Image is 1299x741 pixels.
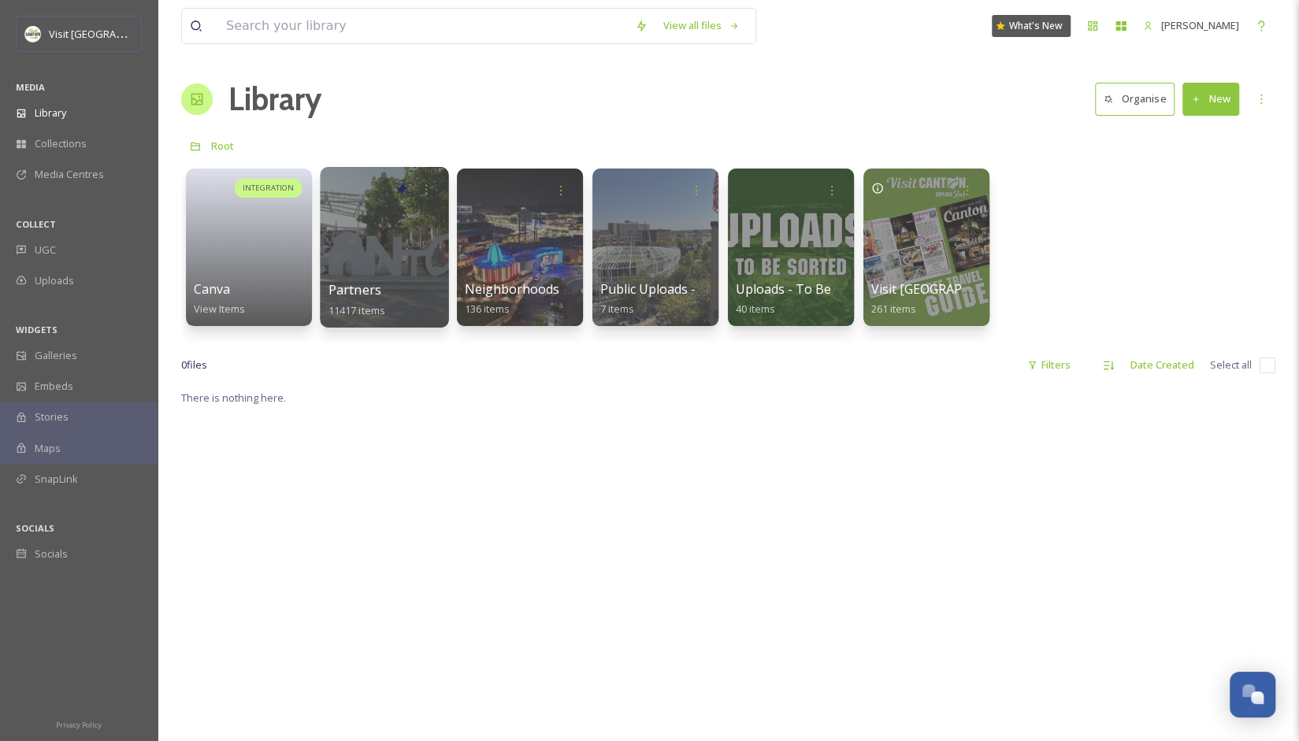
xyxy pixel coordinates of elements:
[35,379,73,394] span: Embeds
[871,280,1126,298] span: Visit [GEOGRAPHIC_DATA] - Internal Assets
[1123,350,1202,380] div: Date Created
[655,10,748,41] a: View all files
[1161,18,1239,32] span: [PERSON_NAME]
[35,167,104,182] span: Media Centres
[181,161,317,326] a: INTEGRATIONCanvaView Items
[181,391,286,405] span: There is nothing here.
[600,282,881,316] a: Public Uploads - Snapshots of [PERSON_NAME]7 items
[1230,672,1275,717] button: Open Chat
[35,136,87,151] span: Collections
[736,302,775,316] span: 40 items
[992,15,1071,37] a: What's New
[16,81,45,93] span: MEDIA
[600,302,634,316] span: 7 items
[35,546,68,561] span: Socials
[16,522,54,534] span: SOCIALS
[194,302,245,316] span: View Items
[328,283,385,317] a: Partners11417 items
[35,243,56,257] span: UGC
[56,714,102,733] a: Privacy Policy
[16,324,58,335] span: WIDGETS
[35,348,77,363] span: Galleries
[211,136,234,155] a: Root
[211,139,234,153] span: Root
[1182,83,1239,115] button: New
[600,280,881,298] span: Public Uploads - Snapshots of [PERSON_NAME]
[1019,350,1078,380] div: Filters
[35,441,61,456] span: Maps
[35,273,74,288] span: Uploads
[35,409,69,424] span: Stories
[871,282,1126,316] a: Visit [GEOGRAPHIC_DATA] - Internal Assets261 items
[218,9,627,43] input: Search your library
[465,280,622,298] span: Neighborhoods & Regions
[16,218,56,230] span: COLLECT
[328,302,385,317] span: 11417 items
[35,106,66,120] span: Library
[465,282,622,316] a: Neighborhoods & Regions136 items
[736,282,874,316] a: Uploads - To Be Sorted40 items
[1095,83,1175,115] button: Organise
[228,76,321,123] a: Library
[194,280,230,298] span: Canva
[49,26,171,41] span: Visit [GEOGRAPHIC_DATA]
[243,183,294,194] span: INTEGRATION
[465,302,510,316] span: 136 items
[328,281,381,298] span: Partners
[1135,10,1247,41] a: [PERSON_NAME]
[871,302,916,316] span: 261 items
[181,358,207,372] span: 0 file s
[1210,358,1252,372] span: Select all
[56,720,102,730] span: Privacy Policy
[736,280,874,298] span: Uploads - To Be Sorted
[35,472,78,487] span: SnapLink
[25,26,41,42] img: download.jpeg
